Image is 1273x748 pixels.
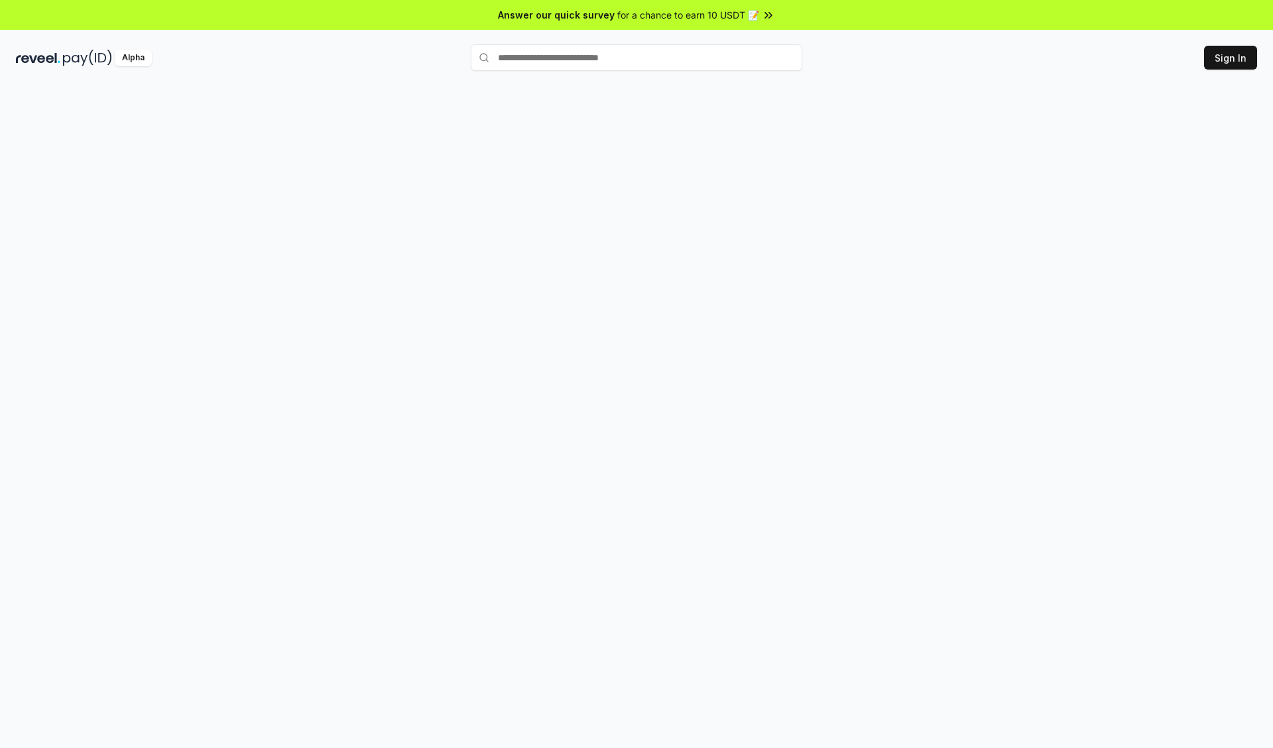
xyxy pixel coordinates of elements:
img: pay_id [63,50,112,66]
span: Answer our quick survey [498,8,615,22]
span: for a chance to earn 10 USDT 📝 [617,8,759,22]
img: reveel_dark [16,50,60,66]
div: Alpha [115,50,152,66]
button: Sign In [1204,46,1257,70]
